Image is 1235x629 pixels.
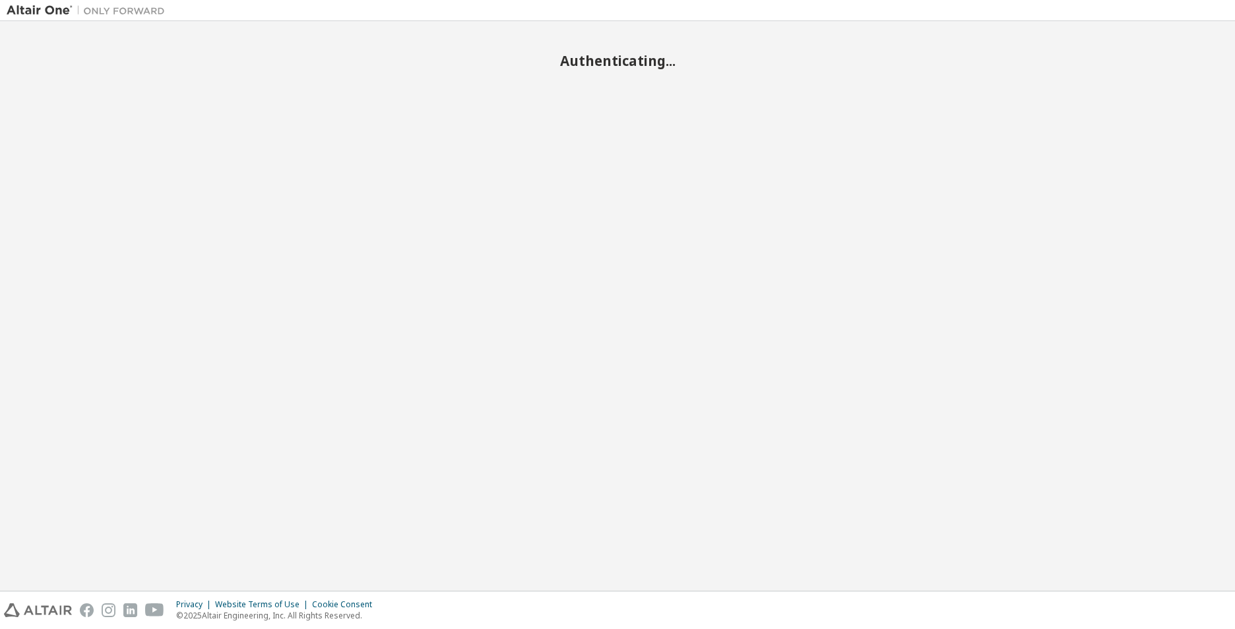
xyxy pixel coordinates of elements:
[7,4,172,17] img: Altair One
[176,610,380,621] p: © 2025 Altair Engineering, Inc. All Rights Reserved.
[102,603,115,617] img: instagram.svg
[80,603,94,617] img: facebook.svg
[123,603,137,617] img: linkedin.svg
[7,52,1228,69] h2: Authenticating...
[215,599,312,610] div: Website Terms of Use
[176,599,215,610] div: Privacy
[4,603,72,617] img: altair_logo.svg
[145,603,164,617] img: youtube.svg
[312,599,380,610] div: Cookie Consent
